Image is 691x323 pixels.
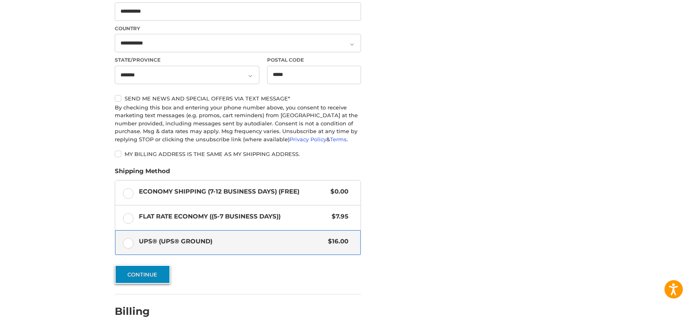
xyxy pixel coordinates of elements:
span: Flat Rate Economy ((5-7 Business Days)) [139,212,328,221]
div: By checking this box and entering your phone number above, you consent to receive marketing text ... [115,104,361,144]
span: Economy Shipping (7-12 Business Days) (Free) [139,187,327,196]
span: $0.00 [327,187,349,196]
label: State/Province [115,56,259,64]
span: $16.00 [324,237,349,246]
label: My billing address is the same as my shipping address. [115,151,361,157]
label: Country [115,25,361,32]
legend: Shipping Method [115,167,170,180]
label: Send me news and special offers via text message* [115,95,361,102]
h2: Billing [115,305,163,318]
span: $7.95 [328,212,349,221]
a: Terms [330,136,347,143]
span: UPS® (UPS® Ground) [139,237,324,246]
a: Privacy Policy [290,136,326,143]
label: Postal Code [267,56,361,64]
button: Continue [115,265,170,284]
